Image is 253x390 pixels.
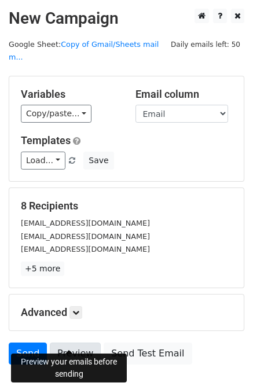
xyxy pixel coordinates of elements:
[83,152,113,170] button: Save
[21,152,65,170] a: Load...
[21,245,150,253] small: [EMAIL_ADDRESS][DOMAIN_NAME]
[21,134,71,146] a: Templates
[21,232,150,241] small: [EMAIL_ADDRESS][DOMAIN_NAME]
[167,40,244,49] a: Daily emails left: 50
[21,88,118,101] h5: Variables
[9,40,159,62] small: Google Sheet:
[21,262,64,276] a: +5 more
[21,105,91,123] a: Copy/paste...
[9,343,47,365] a: Send
[9,9,244,28] h2: New Campaign
[11,354,127,382] div: Preview your emails before sending
[104,343,192,365] a: Send Test Email
[21,306,232,319] h5: Advanced
[9,40,159,62] a: Copy of Gmail/Sheets mail m...
[21,219,150,227] small: [EMAIL_ADDRESS][DOMAIN_NAME]
[21,200,232,212] h5: 8 Recipients
[50,343,101,365] a: Preview
[195,334,253,390] iframe: Chat Widget
[135,88,233,101] h5: Email column
[167,38,244,51] span: Daily emails left: 50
